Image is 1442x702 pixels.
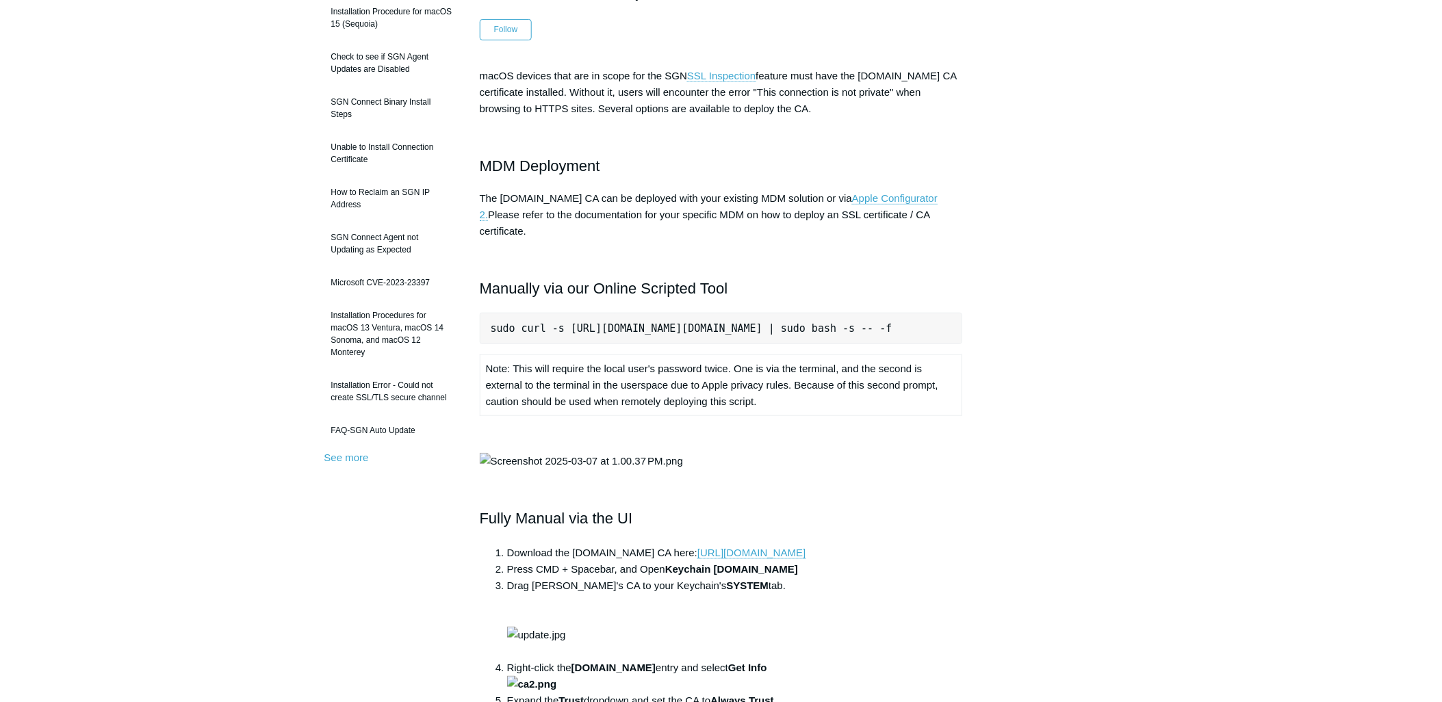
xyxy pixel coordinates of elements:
strong: [DOMAIN_NAME] [571,662,656,673]
img: Screenshot 2025-03-07 at 1.00.37 PM.png [480,453,683,469]
a: SSL Inspection [687,70,756,82]
h2: Fully Manual via the UI [480,506,963,530]
strong: SYSTEM [727,580,769,591]
li: Press CMD + Spacebar, and Open [507,561,963,577]
a: Installation Error - Could not create SSL/TLS secure channel [324,372,459,411]
h2: Manually via our Online Scripted Tool [480,276,963,300]
a: SGN Connect Agent not Updating as Expected [324,224,459,263]
a: See more [324,452,369,463]
a: How to Reclaim an SGN IP Address [324,179,459,218]
li: Drag [PERSON_NAME]'s CA to your Keychain's tab. [507,577,963,660]
td: Note: This will require the local user's password twice. One is via the terminal, and the second ... [480,355,962,416]
li: Download the [DOMAIN_NAME] CA here: [507,545,963,561]
button: Follow Article [480,19,532,40]
a: Microsoft CVE-2023-23397 [324,270,459,296]
p: macOS devices that are in scope for the SGN feature must have the [DOMAIN_NAME] CA certificate in... [480,68,963,117]
h2: MDM Deployment [480,154,963,178]
img: update.jpg [507,627,566,643]
strong: Get Info [507,662,767,690]
p: The [DOMAIN_NAME] CA can be deployed with your existing MDM solution or via Please refer to the d... [480,190,963,239]
a: Check to see if SGN Agent Updates are Disabled [324,44,459,82]
pre: sudo curl -s [URL][DOMAIN_NAME][DOMAIN_NAME] | sudo bash -s -- -f [480,313,963,344]
a: Apple Configurator 2. [480,192,938,221]
a: SGN Connect Binary Install Steps [324,89,459,127]
a: Unable to Install Connection Certificate [324,134,459,172]
a: FAQ-SGN Auto Update [324,417,459,443]
a: Installation Procedures for macOS 13 Ventura, macOS 14 Sonoma, and macOS 12 Monterey [324,302,459,365]
li: Right-click the entry and select [507,660,963,692]
img: ca2.png [507,676,557,692]
a: [URL][DOMAIN_NAME] [697,547,806,559]
strong: Keychain [DOMAIN_NAME] [665,563,798,575]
